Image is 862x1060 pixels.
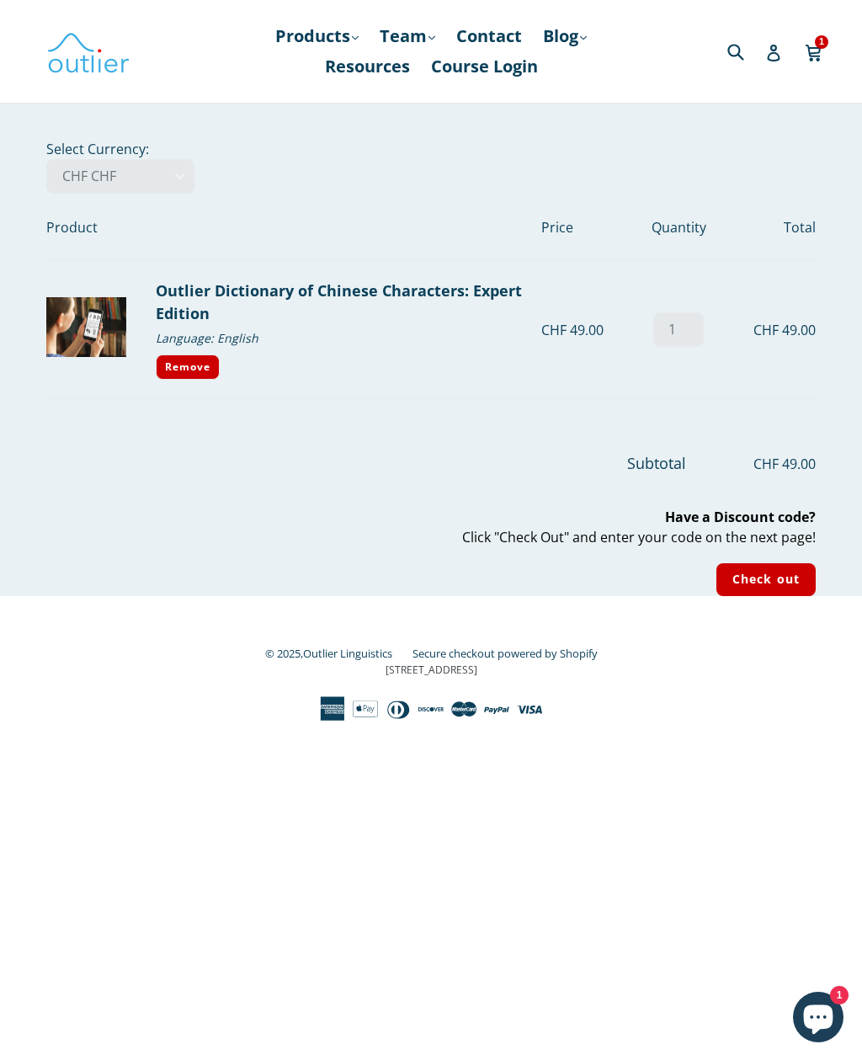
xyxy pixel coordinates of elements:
[423,51,546,82] a: Course Login
[412,646,598,661] a: Secure checkout powered by Shopify
[317,51,418,82] a: Resources
[627,453,686,473] span: Subtotal
[156,354,220,380] a: Remove
[541,194,636,261] th: Price
[46,27,130,76] img: Outlier Linguistics
[805,32,824,71] a: 1
[665,508,816,526] b: Have a Discount code?
[721,320,816,340] div: CHF 49.00
[156,280,522,323] a: Outlier Dictionary of Chinese Characters: Expert Edition
[723,34,769,68] input: Search
[541,320,636,340] div: CHF 49.00
[46,507,816,547] p: Click "Check Out" and enter your code on the next page!
[535,21,595,51] a: Blog
[267,21,367,51] a: Products
[788,992,849,1047] inbox-online-store-chat: Shopify online store chat
[303,646,392,661] a: Outlier Linguistics
[156,325,529,351] div: Language: English
[46,663,816,678] p: [STREET_ADDRESS]
[265,646,409,661] small: © 2025,
[689,454,816,474] span: CHF 49.00
[371,21,444,51] a: Team
[815,35,828,48] span: 1
[716,563,816,596] input: Check out
[448,21,530,51] a: Contact
[637,194,721,261] th: Quantity
[46,297,126,358] img: Outlier Dictionary of Chinese Characters: Expert Edition - English
[721,194,816,261] th: Total
[46,194,541,261] th: Product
